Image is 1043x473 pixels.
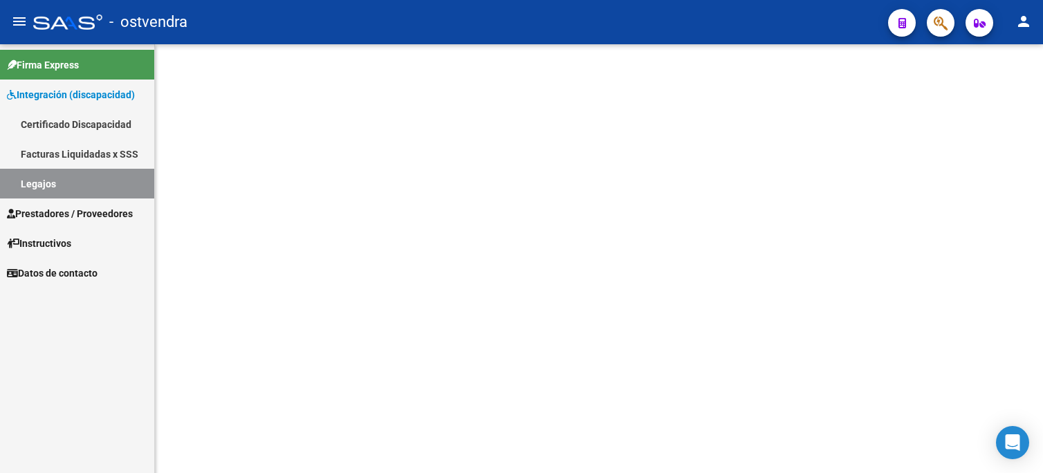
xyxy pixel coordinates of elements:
span: Prestadores / Proveedores [7,206,133,221]
span: Instructivos [7,236,71,251]
span: - ostvendra [109,7,187,37]
mat-icon: person [1015,13,1032,30]
span: Firma Express [7,57,79,73]
span: Datos de contacto [7,266,98,281]
span: Integración (discapacidad) [7,87,135,102]
div: Open Intercom Messenger [996,426,1029,459]
mat-icon: menu [11,13,28,30]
